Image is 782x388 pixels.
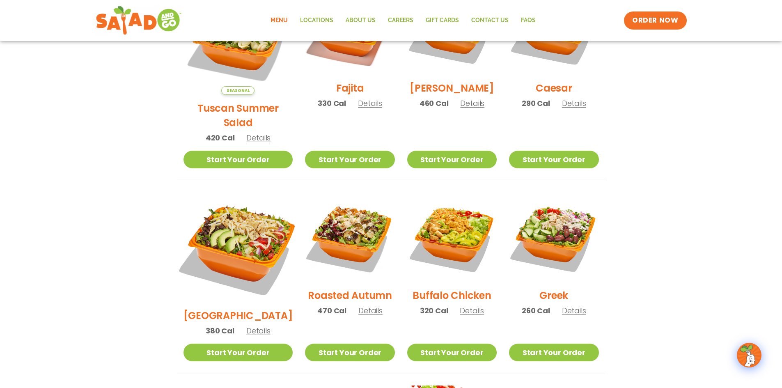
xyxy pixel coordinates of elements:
a: Start Your Order [407,344,497,361]
span: 420 Cal [206,132,235,143]
img: Product photo for Greek Salad [509,193,599,282]
a: FAQs [515,11,542,30]
span: 460 Cal [420,98,449,109]
span: 320 Cal [420,305,448,316]
a: Start Your Order [305,151,394,168]
a: Start Your Order [407,151,497,168]
span: 470 Cal [317,305,346,316]
h2: Greek [539,288,568,303]
a: About Us [339,11,382,30]
span: Details [358,98,382,108]
span: Details [246,133,271,143]
span: Details [358,305,383,316]
span: Details [246,326,271,336]
span: 290 Cal [522,98,550,109]
span: 380 Cal [206,325,234,336]
span: 330 Cal [318,98,346,109]
a: Start Your Order [183,151,293,168]
img: Product photo for BBQ Ranch Salad [174,183,302,312]
span: Seasonal [221,86,255,95]
span: Details [460,305,484,316]
span: 260 Cal [522,305,550,316]
h2: Tuscan Summer Salad [183,101,293,130]
h2: Buffalo Chicken [413,288,491,303]
img: new-SAG-logo-768×292 [96,4,182,37]
nav: Menu [264,11,542,30]
a: Start Your Order [509,151,599,168]
a: ORDER NOW [624,11,686,30]
a: Menu [264,11,294,30]
span: ORDER NOW [632,16,678,25]
h2: Fajita [336,81,364,95]
h2: Roasted Autumn [308,288,392,303]
img: Product photo for Buffalo Chicken Salad [407,193,497,282]
h2: [GEOGRAPHIC_DATA] [183,308,293,323]
img: Product photo for Roasted Autumn Salad [305,193,394,282]
a: Start Your Order [183,344,293,361]
span: Details [562,98,586,108]
a: Locations [294,11,339,30]
a: Start Your Order [305,344,394,361]
a: Start Your Order [509,344,599,361]
span: Details [460,98,484,108]
h2: [PERSON_NAME] [410,81,494,95]
h2: Caesar [536,81,572,95]
span: Details [562,305,586,316]
a: GIFT CARDS [420,11,465,30]
a: Contact Us [465,11,515,30]
img: wpChatIcon [738,344,761,367]
a: Careers [382,11,420,30]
